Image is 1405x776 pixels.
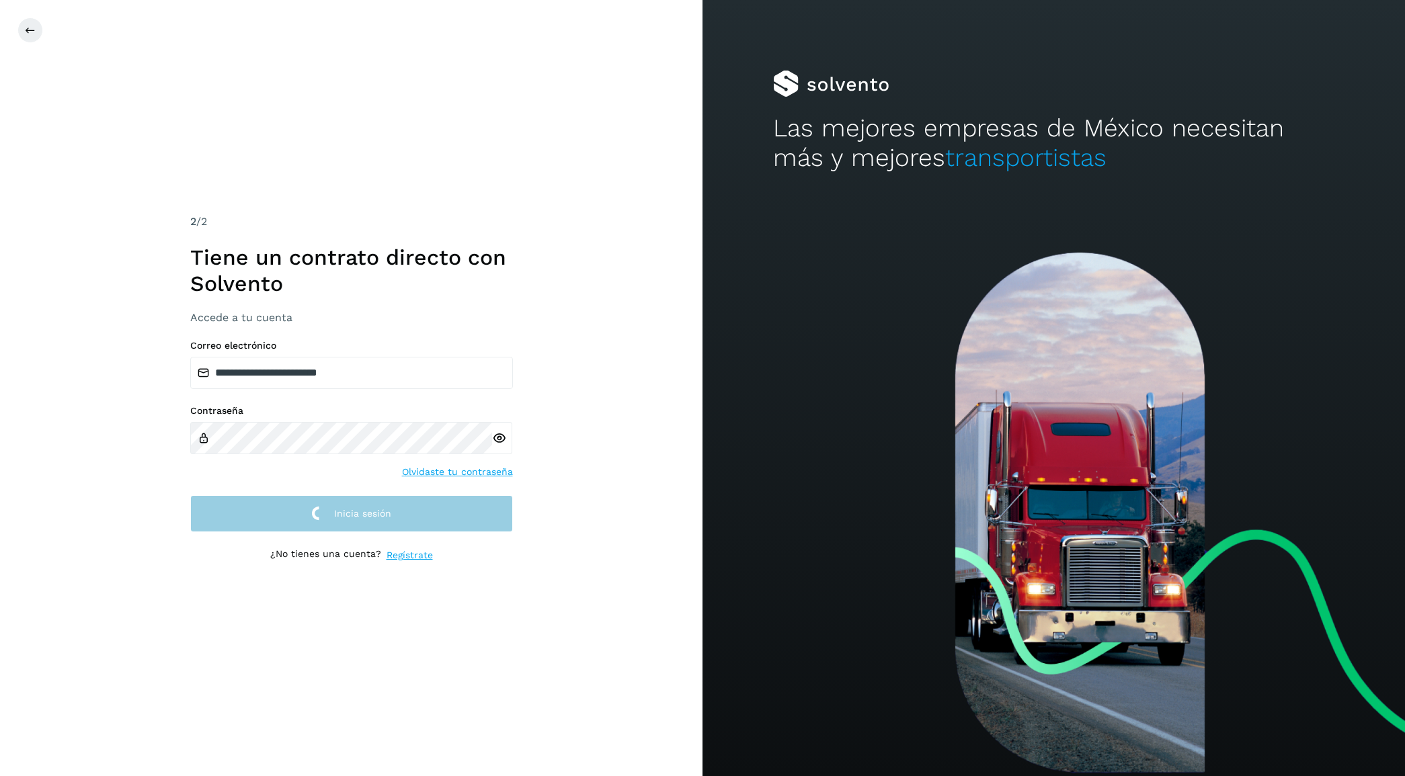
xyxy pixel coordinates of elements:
label: Correo electrónico [190,340,513,351]
a: Olvidaste tu contraseña [402,465,513,479]
button: Inicia sesión [190,495,513,532]
a: Regístrate [387,548,433,562]
p: ¿No tienes una cuenta? [270,548,381,562]
label: Contraseña [190,405,513,417]
span: transportistas [945,143,1107,172]
span: Inicia sesión [334,509,391,518]
h2: Las mejores empresas de México necesitan más y mejores [773,114,1335,173]
div: /2 [190,214,513,230]
h1: Tiene un contrato directo con Solvento [190,245,513,296]
span: 2 [190,215,196,228]
h3: Accede a tu cuenta [190,311,513,324]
